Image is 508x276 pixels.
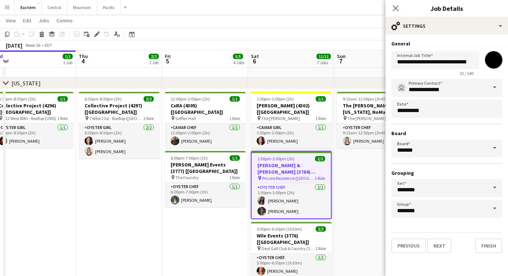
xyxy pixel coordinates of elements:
app-job-card: 6:30pm-8:30pm (2h)2/2Collective Project (4297) [[GEOGRAPHIC_DATA]] 7 West 21st - Rooftop ([GEOGRA... [79,92,159,159]
a: View [3,16,19,25]
span: 7 West 21st - Rooftop ([GEOGRAPHIC_DATA]) [89,116,143,121]
h3: The [PERSON_NAME] [US_STATE], NoMad (4267) [[GEOGRAPHIC_DATA]] [337,102,418,115]
div: Settings [386,17,508,35]
app-card-role: Oyster Chef2/21:00pm-3:00pm (2h)[PERSON_NAME][PERSON_NAME] [252,183,331,218]
span: 5 [164,57,171,65]
span: 9:15am-12:00pm (2h45m) [343,96,391,102]
app-job-card: 6:00pm-7:00pm (1h)1/1[PERSON_NAME] Events (3777) [[GEOGRAPHIC_DATA]] The Foundry1 RoleOyster Chef... [165,151,246,207]
span: 11/11 [316,54,331,59]
span: 12:00pm-2:00pm (2h) [171,96,210,102]
h3: Wile Events (3776) [[GEOGRAPHIC_DATA]] [251,232,332,245]
span: 2/2 [149,54,159,59]
a: Comms [54,16,76,25]
span: 222 West 80th - Rooftop (UWS) [3,116,56,121]
button: Eastern [15,0,42,14]
app-card-role: Oyster Chef1/19:15am-12:00pm (2h45m)[PERSON_NAME] [337,124,418,148]
h3: Grouping [391,170,502,176]
div: 4 Jobs [233,60,244,65]
span: 7 [336,57,346,65]
span: 5/5 [233,54,243,59]
span: 1:00pm-3:00pm (2h) [257,156,295,161]
span: 1 Role [57,116,68,121]
span: Sat [251,53,259,59]
button: Next [427,239,451,253]
span: 32 / 140 [454,71,479,76]
span: 1 Role [229,116,240,121]
span: 1 Role [315,246,326,251]
div: [DATE] [6,42,22,49]
span: 1:00pm-3:00pm (2h) [257,96,294,102]
span: The Foundry [175,175,199,180]
app-job-card: 1:00pm-3:00pm (2h)1/1[PERSON_NAME] (4302) [[GEOGRAPHIC_DATA]] The [PERSON_NAME]1 RoleCaviar Girl1... [251,92,332,148]
button: Finish [475,239,502,253]
span: 1/1 [230,96,240,102]
button: Central [42,0,67,14]
span: 5:00pm-6:30pm (1h30m) [257,226,302,232]
h3: [PERSON_NAME] Events (3777) [[GEOGRAPHIC_DATA]] [165,161,246,174]
span: 3/3 [316,226,326,232]
span: Private Residence ([GEOGRAPHIC_DATA], [GEOGRAPHIC_DATA]) [262,175,315,181]
span: 1/1 [230,155,240,161]
span: 4 [78,57,88,65]
app-job-card: 12:00pm-2:00pm (2h)1/1CxRA (4305) [[GEOGRAPHIC_DATA]] Geffen Hall1 RoleCaviar Chef1/112:00pm-2:00... [165,92,246,148]
span: Fri [165,53,171,59]
div: 1 Job [63,60,72,65]
span: Geffen Hall [175,116,196,121]
app-job-card: 1:00pm-3:00pm (2h)2/2[PERSON_NAME] & [PERSON_NAME] (3784) [[GEOGRAPHIC_DATA]] Private Residence (... [251,151,332,219]
button: Pacific [97,0,121,14]
span: The [PERSON_NAME] [US_STATE], NoMad [347,116,401,121]
span: Deal Golf Club & Country Club ([GEOGRAPHIC_DATA], [GEOGRAPHIC_DATA]) [261,246,315,251]
button: Mountain [67,0,97,14]
span: 1 Role [143,116,154,121]
h3: [PERSON_NAME] (4302) [[GEOGRAPHIC_DATA]] [251,102,332,115]
span: 6:30pm-8:30pm (2h) [85,96,122,102]
app-card-role: Oyster Chef1/16:00pm-7:00pm (1h)[PERSON_NAME] [165,183,246,207]
div: [US_STATE] [12,80,41,87]
span: Week 36 [24,43,42,48]
span: 1 Role [315,116,326,121]
button: Previous [391,239,426,253]
app-card-role: Caviar Chef1/112:00pm-2:00pm (2h)[PERSON_NAME] [165,124,246,148]
h3: Job Details [386,4,508,13]
span: 1 Role [229,175,240,180]
div: 1 Job [149,60,158,65]
h3: [PERSON_NAME] & [PERSON_NAME] (3784) [[GEOGRAPHIC_DATA]] [252,162,331,175]
span: Comms [57,17,73,24]
span: 2/2 [144,96,154,102]
span: Jobs [39,17,49,24]
span: View [6,17,16,24]
span: 1/1 [58,96,68,102]
h3: Board [391,130,502,137]
h3: General [391,40,502,47]
span: The [PERSON_NAME] [261,116,300,121]
app-card-role: Oyster Girl2/26:30pm-8:30pm (2h)[PERSON_NAME][PERSON_NAME] [79,124,159,159]
a: Jobs [36,16,52,25]
h3: Collective Project (4297) [[GEOGRAPHIC_DATA]] [79,102,159,115]
app-job-card: 9:15am-12:00pm (2h45m)1/1The [PERSON_NAME] [US_STATE], NoMad (4267) [[GEOGRAPHIC_DATA]] The [PERS... [337,92,418,148]
span: Sun [337,53,346,59]
a: Edit [20,16,34,25]
div: EDT [45,43,52,48]
span: 1 Role [315,175,325,181]
span: 6 [250,57,259,65]
span: Thu [79,53,88,59]
span: 1/1 [63,54,73,59]
span: 1/1 [316,96,326,102]
span: Edit [23,17,31,24]
app-card-role: Caviar Girl1/11:00pm-3:00pm (2h)[PERSON_NAME] [251,124,332,148]
span: 2/2 [315,156,325,161]
div: 7 Jobs [317,60,331,65]
span: 6:00pm-7:00pm (1h) [171,155,208,161]
h3: CxRA (4305) [[GEOGRAPHIC_DATA]] [165,102,246,115]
